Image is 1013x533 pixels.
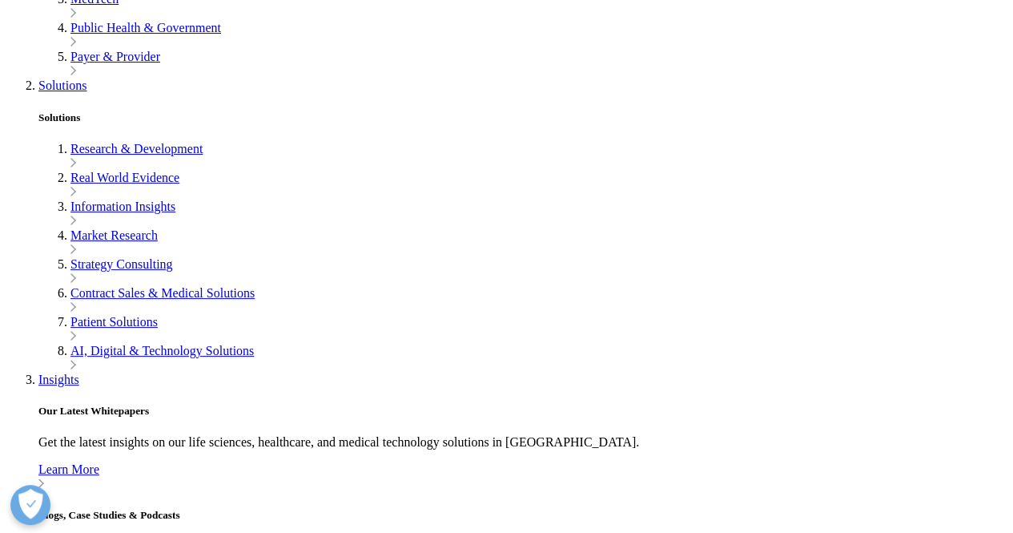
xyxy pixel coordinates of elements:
[70,142,203,155] a: Research & Development
[70,315,158,329] a: Patient Solutions
[70,21,221,34] a: Public Health & Government
[38,462,1007,491] a: Learn More
[70,200,175,213] a: Information Insights
[70,344,254,357] a: AI, Digital & Technology Solutions
[38,435,1007,450] p: Get the latest insights on our life sciences, healthcare, and medical technology solutions in [GE...
[70,286,255,300] a: Contract Sales & Medical Solutions
[38,509,1007,522] h5: Blogs, Case Studies & Podcasts
[70,50,160,63] a: Payer & Provider
[38,373,79,386] a: Insights
[70,171,179,184] a: Real World Evidence
[70,257,173,271] a: Strategy Consulting
[70,228,158,242] a: Market Research
[38,405,1007,418] h5: Our Latest Whitepapers
[10,485,50,525] button: Open Preferences
[38,79,86,92] a: Solutions
[38,111,1007,124] h5: Solutions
